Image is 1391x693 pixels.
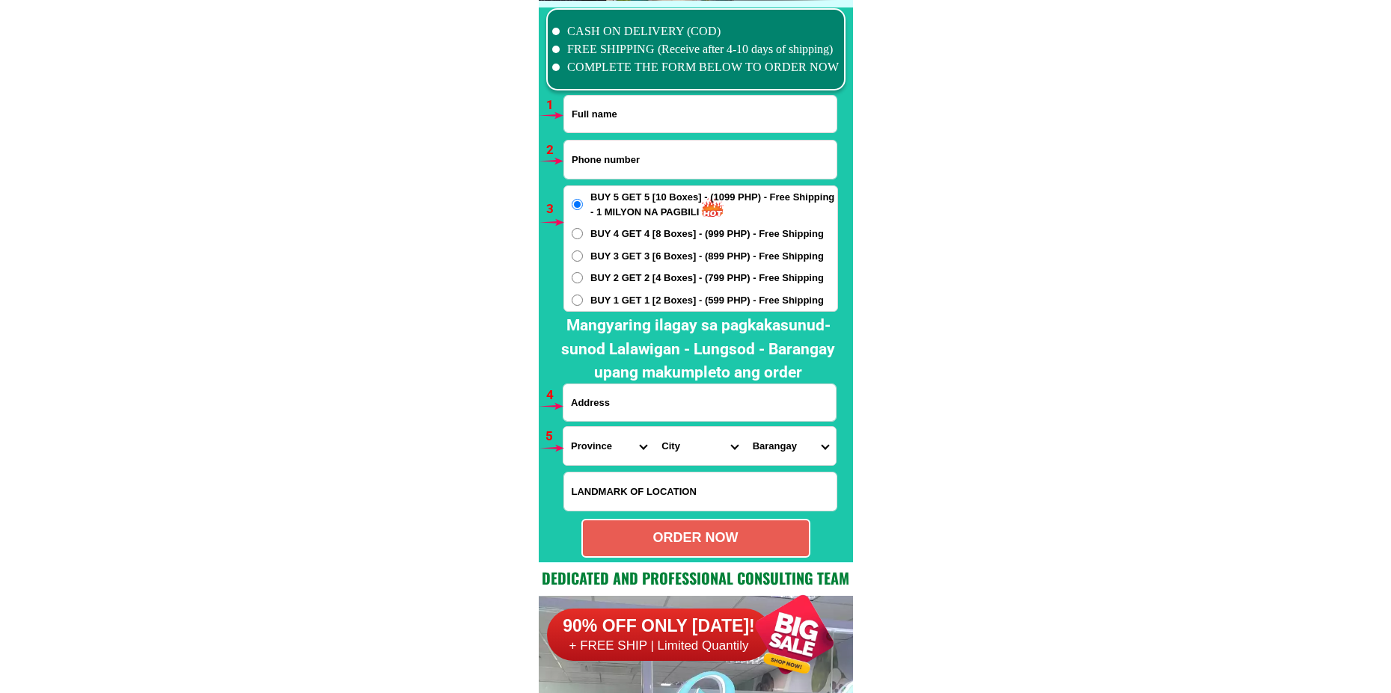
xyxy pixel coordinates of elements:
[551,314,846,385] h2: Mangyaring ilagay sa pagkakasunud-sunod Lalawigan - Lungsod - Barangay upang makumpleto ang order
[572,199,583,210] input: BUY 5 GET 5 [10 Boxes] - (1099 PHP) - Free Shipping - 1 MILYON NA PAGBILI
[546,141,563,160] h6: 2
[546,386,563,405] h6: 4
[572,228,583,239] input: BUY 4 GET 4 [8 Boxes] - (999 PHP) - Free Shipping
[590,293,824,308] span: BUY 1 GET 1 [2 Boxes] - (599 PHP) - Free Shipping
[590,249,824,264] span: BUY 3 GET 3 [6 Boxes] - (899 PHP) - Free Shipping
[539,567,853,589] h2: Dedicated and professional consulting team
[546,200,563,219] h6: 3
[552,40,840,58] li: FREE SHIPPING (Receive after 4-10 days of shipping)
[745,427,836,465] select: Select commune
[564,472,837,511] input: Input LANDMARKOFLOCATION
[654,427,745,465] select: Select district
[547,615,771,638] h6: 90% OFF ONLY [DATE]!
[564,141,837,179] input: Input phone_number
[563,427,654,465] select: Select province
[572,250,583,262] input: BUY 3 GET 3 [6 Boxes] - (899 PHP) - Free Shipping
[563,384,836,421] input: Input address
[572,272,583,283] input: BUY 2 GET 2 [4 Boxes] - (799 PHP) - Free Shipping
[546,96,563,115] h6: 1
[564,96,837,132] input: Input full_name
[545,427,563,446] h6: 5
[552,58,840,76] li: COMPLETE THE FORM BELOW TO ORDER NOW
[583,528,809,548] div: ORDER NOW
[552,22,840,40] li: CASH ON DELIVERY (COD)
[572,295,583,306] input: BUY 1 GET 1 [2 Boxes] - (599 PHP) - Free Shipping
[590,271,824,286] span: BUY 2 GET 2 [4 Boxes] - (799 PHP) - Free Shipping
[547,638,771,654] h6: + FREE SHIP | Limited Quantily
[590,227,824,241] span: BUY 4 GET 4 [8 Boxes] - (999 PHP) - Free Shipping
[590,190,837,219] span: BUY 5 GET 5 [10 Boxes] - (1099 PHP) - Free Shipping - 1 MILYON NA PAGBILI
